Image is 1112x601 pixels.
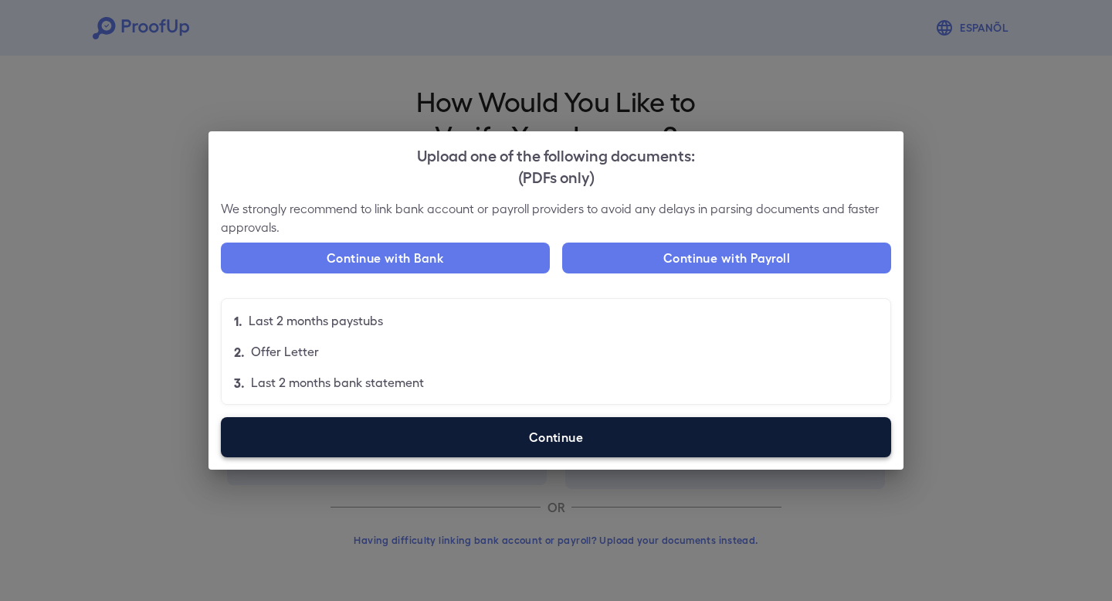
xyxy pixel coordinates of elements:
[208,131,903,199] h2: Upload one of the following documents:
[234,342,245,361] p: 2.
[221,165,891,187] div: (PDFs only)
[234,311,242,330] p: 1.
[562,243,891,273] button: Continue with Payroll
[251,342,319,361] p: Offer Letter
[249,311,383,330] p: Last 2 months paystubs
[221,199,891,236] p: We strongly recommend to link bank account or payroll providers to avoid any delays in parsing do...
[251,373,424,392] p: Last 2 months bank statement
[221,243,550,273] button: Continue with Bank
[221,417,891,457] label: Continue
[234,373,245,392] p: 3.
